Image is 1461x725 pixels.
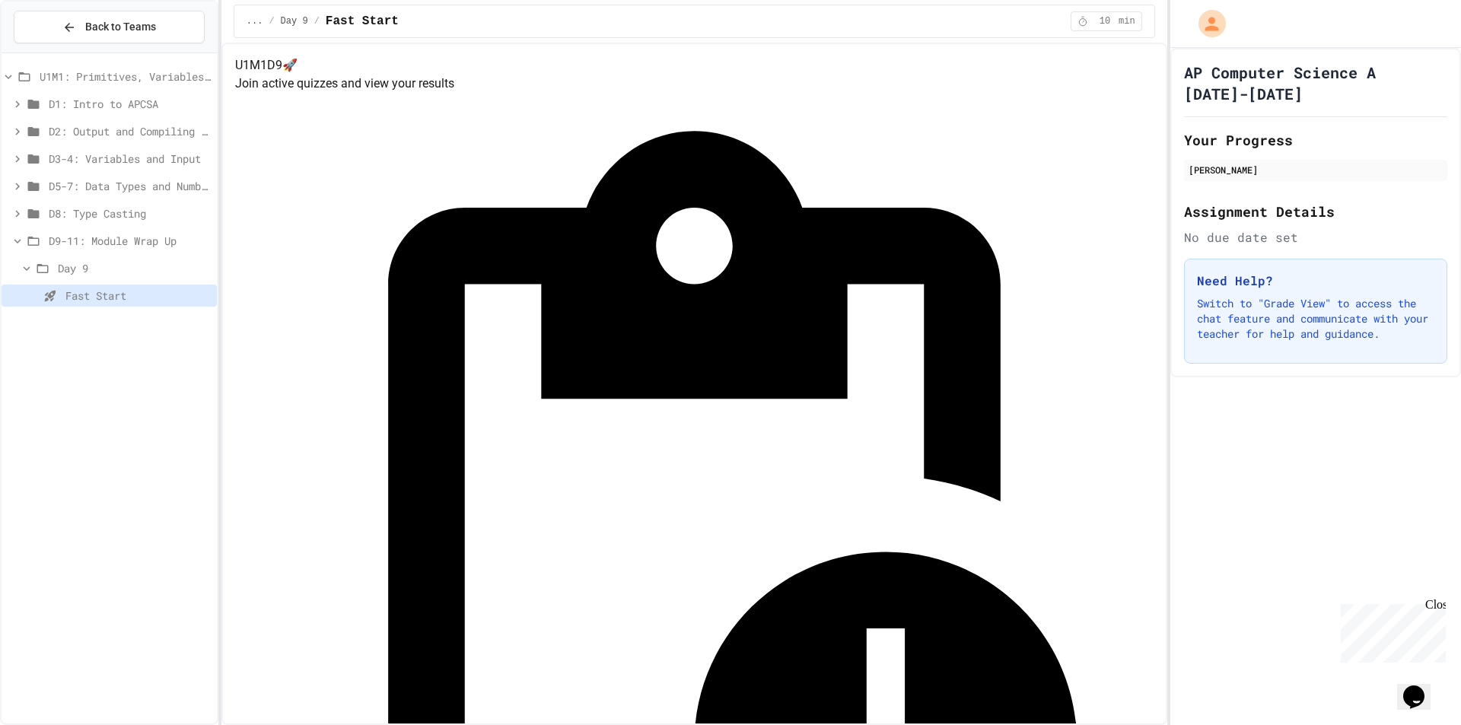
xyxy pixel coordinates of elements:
[326,12,399,30] span: Fast Start
[85,19,156,35] span: Back to Teams
[65,288,211,304] span: Fast Start
[281,15,308,27] span: Day 9
[1397,664,1446,710] iframe: chat widget
[314,15,320,27] span: /
[1335,598,1446,663] iframe: chat widget
[6,6,105,97] div: Chat with us now!Close
[1093,15,1117,27] span: 10
[49,123,211,139] span: D2: Output and Compiling Code
[49,178,211,194] span: D5-7: Data Types and Number Calculations
[1197,272,1434,290] h3: Need Help?
[235,75,1154,93] p: Join active quizzes and view your results
[1189,163,1443,176] div: [PERSON_NAME]
[49,151,211,167] span: D3-4: Variables and Input
[1184,228,1447,246] div: No due date set
[1119,15,1135,27] span: min
[269,15,274,27] span: /
[14,11,205,43] button: Back to Teams
[1184,129,1447,151] h2: Your Progress
[1182,6,1230,41] div: My Account
[235,56,1154,75] h4: U1M1D9 🚀
[49,205,211,221] span: D8: Type Casting
[1184,201,1447,222] h2: Assignment Details
[1184,62,1447,104] h1: AP Computer Science A [DATE]-[DATE]
[49,96,211,112] span: D1: Intro to APCSA
[49,233,211,249] span: D9-11: Module Wrap Up
[247,15,263,27] span: ...
[40,68,211,84] span: U1M1: Primitives, Variables, Basic I/O
[58,260,211,276] span: Day 9
[1197,296,1434,342] p: Switch to "Grade View" to access the chat feature and communicate with your teacher for help and ...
